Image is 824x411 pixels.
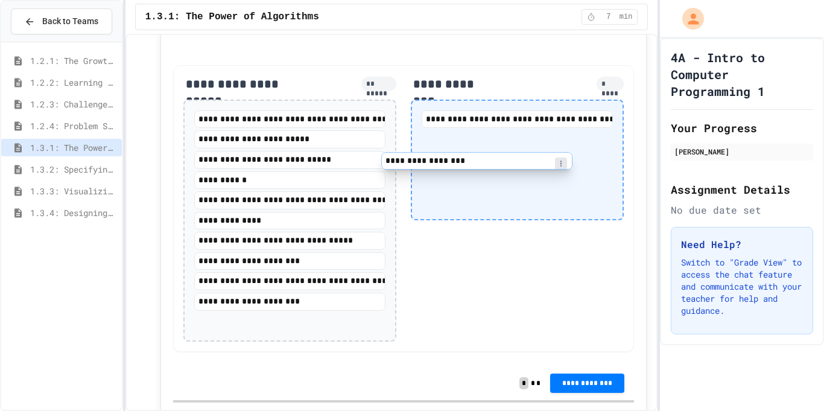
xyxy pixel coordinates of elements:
span: 1.2.2: Learning to Solve Hard Problems [30,76,117,89]
span: 1.3.2: Specifying Ideas with Pseudocode [30,163,117,176]
span: 1.3.3: Visualizing Logic with Flowcharts [30,185,117,197]
div: [PERSON_NAME] [674,146,810,157]
span: 1.2.1: The Growth Mindset [30,54,117,67]
div: My Account [670,5,707,33]
h2: Your Progress [671,119,813,136]
h2: Assignment Details [671,181,813,198]
span: 1.3.1: The Power of Algorithms [30,141,117,154]
h3: Need Help? [681,237,803,252]
span: 1.3.4: Designing Flowcharts [30,206,117,219]
span: 1.2.3: Challenge Problem - The Bridge [30,98,117,110]
p: Switch to "Grade View" to access the chat feature and communicate with your teacher for help and ... [681,256,803,317]
button: Back to Teams [11,8,112,34]
span: min [620,12,633,22]
h1: 4A - Intro to Computer Programming 1 [671,49,813,100]
span: 7 [599,12,618,22]
span: 1.2.4: Problem Solving Practice [30,119,117,132]
span: Back to Teams [42,15,98,28]
div: No due date set [671,203,813,217]
span: 1.3.1: The Power of Algorithms [145,10,319,24]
